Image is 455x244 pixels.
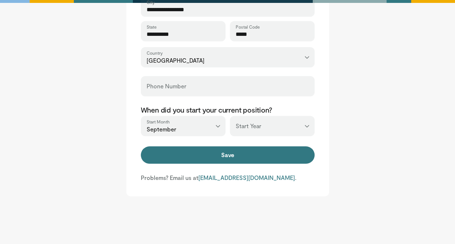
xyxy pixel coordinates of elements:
button: Save [141,146,315,164]
label: State [147,24,157,30]
label: Postal Code [236,24,260,30]
p: Problems? Email us at . [141,174,315,182]
a: [EMAIL_ADDRESS][DOMAIN_NAME] [198,174,295,181]
label: Phone Number [147,79,186,93]
p: When did you start your current position? [141,105,315,114]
